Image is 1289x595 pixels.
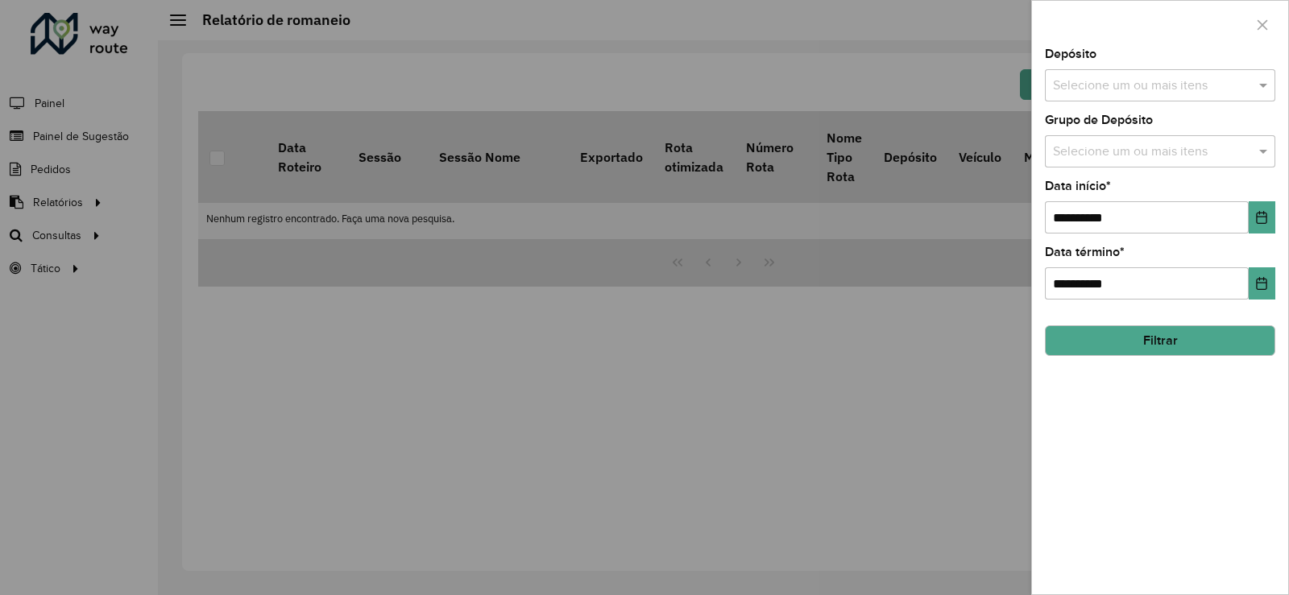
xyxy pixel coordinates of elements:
label: Grupo de Depósito [1045,110,1153,130]
button: Choose Date [1249,201,1275,233]
button: Filtrar [1045,325,1275,356]
button: Choose Date [1249,267,1275,300]
label: Depósito [1045,44,1096,64]
label: Data término [1045,242,1125,262]
label: Data início [1045,176,1111,196]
